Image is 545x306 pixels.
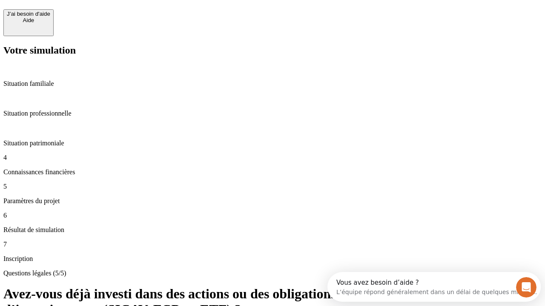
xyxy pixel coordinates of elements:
[3,197,542,205] p: Paramètres du projet
[3,154,542,161] p: 4
[3,80,542,88] p: Situation familiale
[3,269,542,277] p: Questions légales (5/5)
[9,7,209,14] div: Vous avez besoin d’aide ?
[3,168,542,176] p: Connaissances financières
[3,139,542,147] p: Situation patrimoniale
[516,277,536,297] iframe: Intercom live chat
[3,110,542,117] p: Situation professionnelle
[9,14,209,23] div: L’équipe répond généralement dans un délai de quelques minutes.
[3,3,235,27] div: Ouvrir le Messenger Intercom
[3,226,542,234] p: Résultat de simulation
[3,241,542,248] p: 7
[7,17,50,23] div: Aide
[7,11,50,17] div: J’ai besoin d'aide
[3,212,542,219] p: 6
[327,272,541,302] iframe: Intercom live chat discovery launcher
[3,183,542,190] p: 5
[3,9,54,36] button: J’ai besoin d'aideAide
[3,45,542,56] h2: Votre simulation
[3,255,542,263] p: Inscription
